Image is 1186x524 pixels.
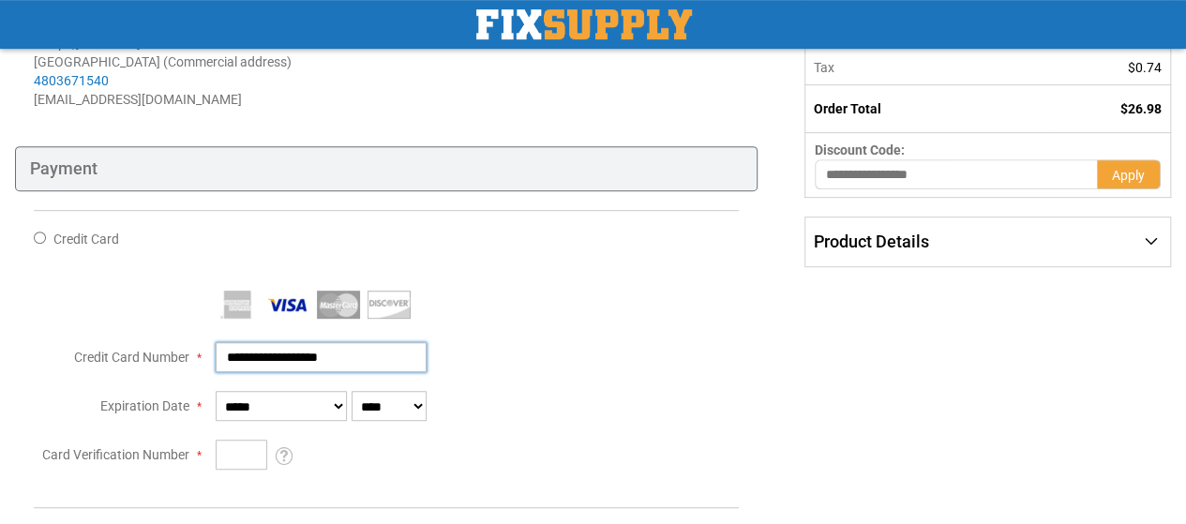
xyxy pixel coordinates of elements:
[42,447,189,462] span: Card Verification Number
[368,291,411,319] img: Discover
[1128,60,1162,75] span: $0.74
[476,9,692,39] img: Fix Industrial Supply
[815,142,905,157] span: Discount Code:
[1097,159,1161,189] button: Apply
[34,92,242,107] span: [EMAIL_ADDRESS][DOMAIN_NAME]
[100,398,189,413] span: Expiration Date
[476,9,692,39] a: store logo
[266,291,309,319] img: Visa
[74,350,189,365] span: Credit Card Number
[1112,168,1145,183] span: Apply
[805,51,1056,85] th: Tax
[317,291,360,319] img: MasterCard
[53,232,119,247] span: Credit Card
[216,291,259,319] img: American Express
[814,101,881,116] strong: Order Total
[814,232,929,251] span: Product Details
[1120,101,1162,116] span: $26.98
[15,146,758,191] div: Payment
[34,73,109,88] a: 4803671540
